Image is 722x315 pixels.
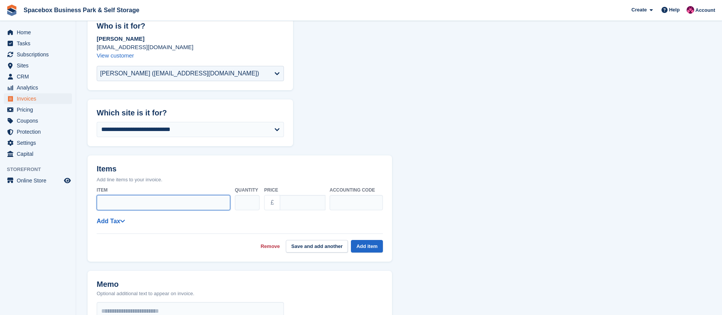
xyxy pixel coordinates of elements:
[17,149,62,159] span: Capital
[17,93,62,104] span: Invoices
[17,126,62,137] span: Protection
[261,243,280,250] a: Remove
[97,290,194,297] p: Optional additional text to appear on invoice.
[97,176,383,184] p: Add line items to your invoice.
[7,166,76,173] span: Storefront
[4,71,72,82] a: menu
[4,27,72,38] a: menu
[17,49,62,60] span: Subscriptions
[4,60,72,71] a: menu
[4,49,72,60] a: menu
[4,93,72,104] a: menu
[17,115,62,126] span: Coupons
[631,6,647,14] span: Create
[97,52,134,59] a: View customer
[17,71,62,82] span: CRM
[100,69,259,78] div: [PERSON_NAME] ([EMAIL_ADDRESS][DOMAIN_NAME])
[21,4,142,16] a: Spacebox Business Park & Self Storage
[4,175,72,186] a: menu
[264,187,325,193] label: Price
[97,187,230,193] label: Item
[286,240,348,253] button: Save and add another
[17,138,62,148] span: Settings
[97,109,284,117] h2: Which site is it for?
[351,240,383,253] button: Add item
[4,138,72,148] a: menu
[97,35,284,43] p: [PERSON_NAME]
[4,126,72,137] a: menu
[17,104,62,115] span: Pricing
[6,5,18,16] img: stora-icon-8386f47178a22dfd0bd8f6a31ec36ba5ce8667c1dd55bd0f319d3a0aa187defe.svg
[97,165,383,175] h2: Items
[17,60,62,71] span: Sites
[4,38,72,49] a: menu
[63,176,72,185] a: Preview store
[97,22,284,30] h2: Who is it for?
[97,43,284,51] p: [EMAIL_ADDRESS][DOMAIN_NAME]
[695,6,715,14] span: Account
[17,27,62,38] span: Home
[330,187,383,193] label: Accounting code
[97,280,194,289] h2: Memo
[669,6,680,14] span: Help
[17,82,62,93] span: Analytics
[17,38,62,49] span: Tasks
[4,115,72,126] a: menu
[97,218,125,224] a: Add Tax
[17,175,62,186] span: Online Store
[235,187,260,193] label: Quantity
[4,82,72,93] a: menu
[4,149,72,159] a: menu
[687,6,694,14] img: Avishka Chauhan
[4,104,72,115] a: menu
